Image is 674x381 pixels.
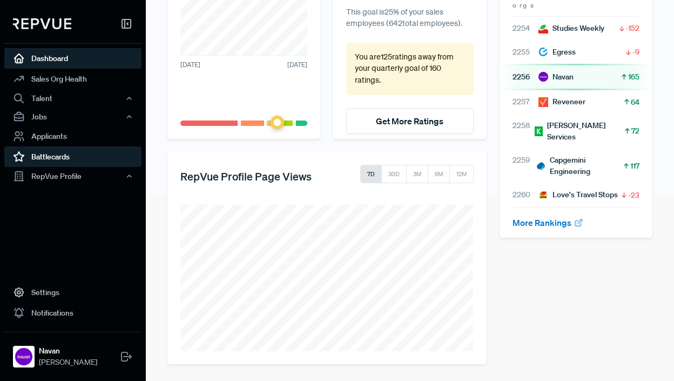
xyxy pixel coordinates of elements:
span: 2255 [513,46,538,58]
button: RepVue Profile [4,167,141,185]
img: Navan [15,348,32,365]
span: 2259 [513,155,537,177]
button: 3M [406,165,428,183]
span: 2260 [513,189,538,200]
button: 7D [360,165,382,183]
span: [PERSON_NAME] [39,357,97,368]
a: Sales Org Health [4,69,141,89]
a: Dashboard [4,48,141,69]
span: -152 [626,23,639,34]
span: -9 [632,46,639,57]
span: [DATE] [287,60,307,70]
div: Love's Travel Stops [538,189,618,200]
img: Kelly Services [535,126,543,136]
span: [DATE] [180,60,200,70]
a: NavanNavan[PERSON_NAME] [4,332,141,372]
button: 6M [428,165,450,183]
div: Navan [538,71,574,83]
img: Love's Travel Stops [538,190,548,200]
img: Egress [538,47,548,57]
div: Studies Weekly [538,23,604,34]
img: Capgemini Engineering [536,161,545,171]
a: Notifications [4,303,141,323]
button: Jobs [4,108,141,126]
div: [PERSON_NAME] Services [535,120,623,143]
a: Applicants [4,126,141,146]
span: 165 [628,71,639,82]
div: Capgemini Engineering [536,155,622,177]
span: 2257 [513,96,538,108]
span: 117 [630,161,639,171]
img: Reveneer [538,97,548,107]
button: 12M [449,165,474,183]
div: Reveneer [538,96,585,108]
span: 72 [631,125,639,136]
button: Get More Ratings [346,108,473,134]
span: 2258 [513,120,535,143]
span: 64 [631,97,639,108]
div: Egress [538,46,576,58]
h5: RepVue Profile Page Views [180,170,312,183]
a: Battlecards [4,146,141,167]
img: RepVue [13,18,71,29]
span: -23 [628,190,639,200]
p: This goal is 25 % of your sales employees ( 642 total employees). [346,6,473,30]
a: Settings [4,282,141,303]
a: More Rankings [513,217,584,228]
button: Talent [4,89,141,108]
span: 2254 [513,23,538,34]
img: Studies Weekly [538,24,548,34]
strong: Navan [39,345,97,357]
p: You are 125 ratings away from your quarterly goal of 160 ratings . [355,51,464,86]
button: 30D [381,165,407,183]
span: 2256 [513,71,538,83]
img: Navan [538,72,548,82]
